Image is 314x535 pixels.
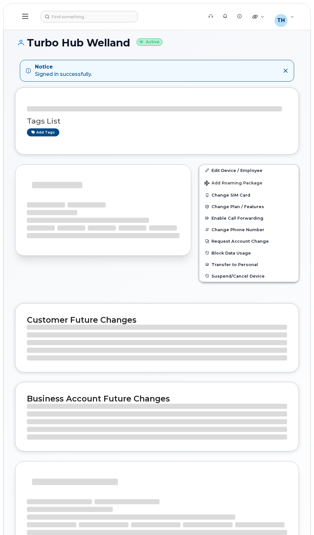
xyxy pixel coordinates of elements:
button: Block Data Usage [199,247,299,259]
small: Active [136,38,162,46]
strong: Notice [35,63,92,71]
h2: Customer Future Changes [27,315,287,325]
button: Add Roaming Package [199,176,299,189]
button: Transfer to Personal [199,259,299,270]
h3: Tags List [27,117,287,125]
a: Add tags [27,128,59,136]
button: Change Phone Number [199,224,299,235]
span: Suspend/Cancel Device [211,273,265,278]
button: Enable Call Forwarding [199,212,299,224]
a: Edit Device / Employee [199,165,299,176]
button: Change SIM Card [199,189,299,201]
button: Suspend/Cancel Device [199,270,299,282]
h1: Turbo Hub Welland [15,37,299,48]
span: Change Plan / Features [211,204,264,209]
button: Change Plan / Features [199,201,299,212]
button: Request Account Change [199,235,299,247]
span: Add Roaming Package [204,181,262,187]
h2: Business Account Future Changes [27,394,287,403]
span: Enable Call Forwarding [211,216,263,221]
div: Signed in successfully. [35,63,92,78]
